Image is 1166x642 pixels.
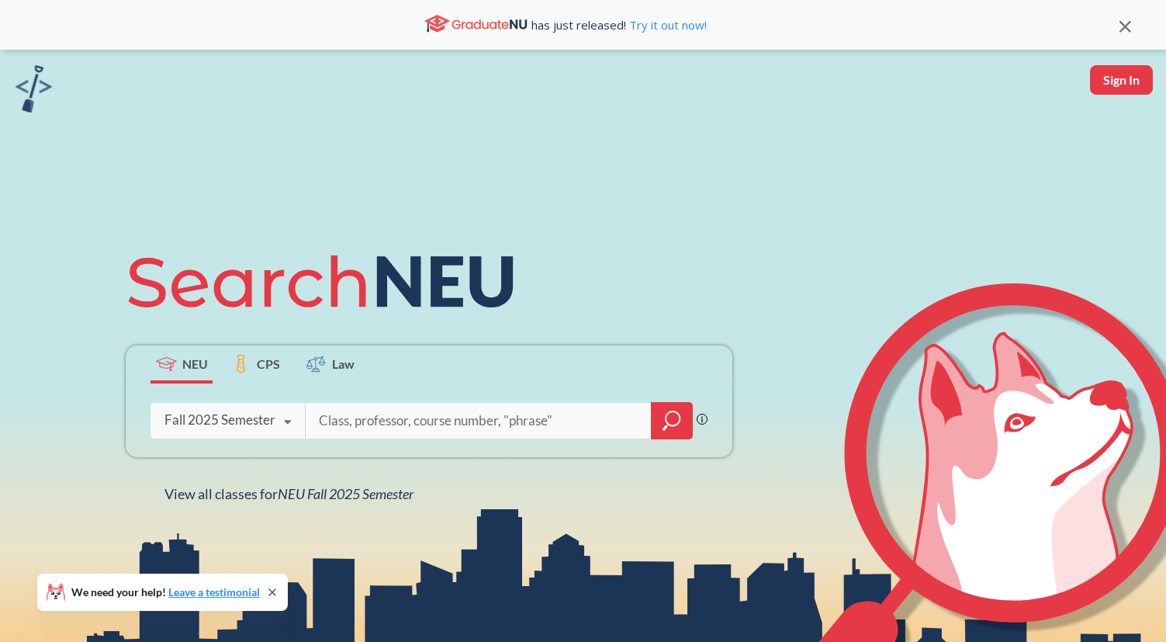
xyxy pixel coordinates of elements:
span: View all classes for [164,485,413,502]
button: Sign In [1090,65,1153,95]
span: We need your help! [71,587,260,598]
span: has just released! [531,16,707,33]
span: CPS [257,355,280,373]
div: Fall 2025 Semester [164,411,275,429]
a: sandbox logo [16,65,52,117]
span: NEU Fall 2025 Semester [278,485,413,502]
img: sandbox logo [16,65,52,113]
a: Leave a testimonial [168,585,260,599]
input: Class, professor, course number, "phrase" [317,404,640,437]
div: magnifying glass [651,402,693,439]
a: Try it out now! [626,17,707,33]
span: Law [332,355,355,373]
span: NEU [182,355,208,373]
svg: magnifying glass [663,410,681,432]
